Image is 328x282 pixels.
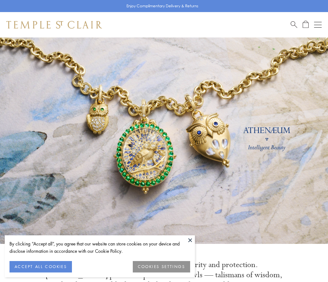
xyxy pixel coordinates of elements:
[314,21,322,29] button: Open navigation
[10,261,72,272] button: ACCEPT ALL COOKIES
[10,240,190,255] div: By clicking “Accept all”, you agree that our website can store cookies on your device and disclos...
[303,21,309,29] a: Open Shopping Bag
[126,3,198,9] p: Enjoy Complimentary Delivery & Returns
[6,21,102,29] img: Temple St. Clair
[291,21,297,29] a: Search
[133,261,190,272] button: COOKIES SETTINGS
